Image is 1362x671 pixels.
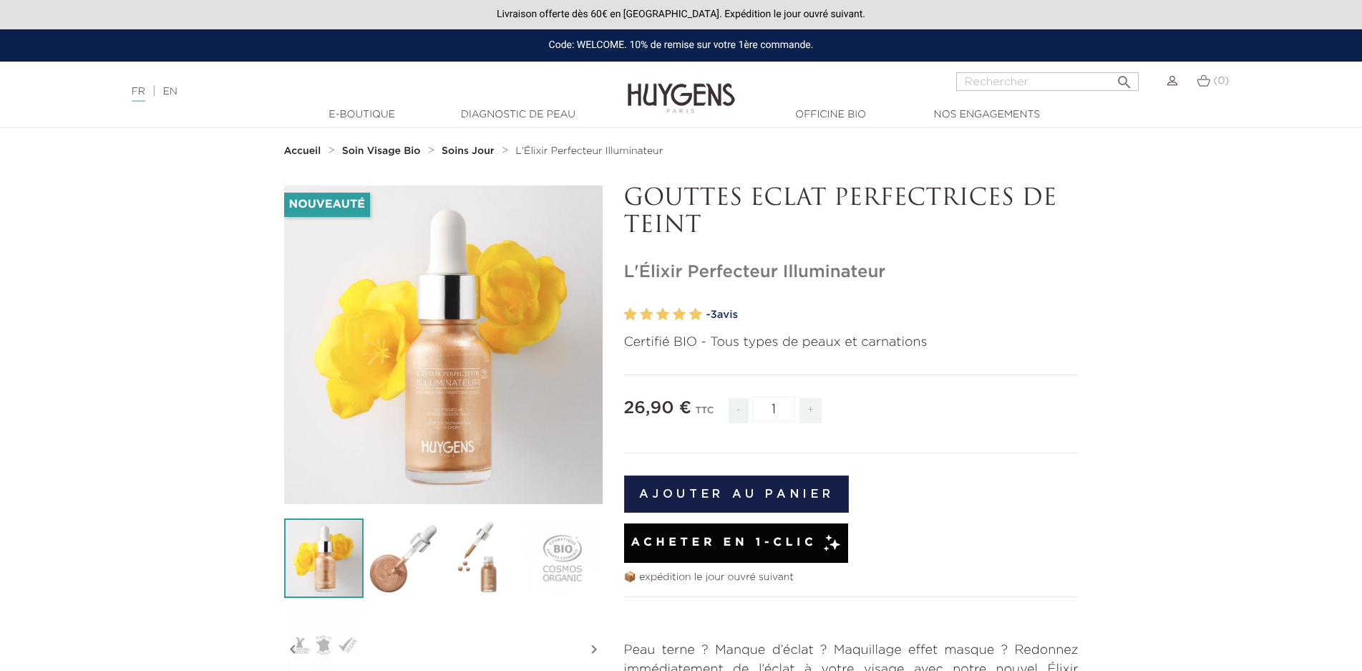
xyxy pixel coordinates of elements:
[695,395,714,434] div: TTC
[284,193,370,217] li: Nouveauté
[162,87,177,97] a: EN
[447,107,590,122] a: Diagnostic de peau
[515,146,663,156] span: L'Élixir Perfecteur Illuminateur
[759,107,903,122] a: Officine Bio
[915,107,1059,122] a: Nos engagements
[1213,76,1229,86] span: (0)
[673,304,686,325] label: 4
[284,518,364,598] img: L'Élixir Perfecteur Illuminateur
[706,304,1079,326] a: -3avis
[752,397,795,422] input: Quantité
[284,145,324,157] a: Accueil
[624,400,692,417] span: 26,90 €
[342,145,424,157] a: Soin Visage Bio
[125,83,557,100] div: |
[624,185,1079,241] p: GOUTTES ECLAT PERFECTRICES DE TEINT
[729,398,749,423] span: -
[342,146,421,156] strong: Soin Visage Bio
[624,304,637,325] label: 1
[284,146,321,156] strong: Accueil
[689,304,702,325] label: 5
[291,107,434,122] a: E-Boutique
[515,145,663,157] a: L'Élixir Perfecteur Illuminateur
[624,476,850,513] button: Ajouter au panier
[442,145,497,157] a: Soins Jour
[132,87,145,102] a: FR
[624,570,1079,585] p: 📦 expédition le jour ouvré suivant
[710,309,716,320] span: 3
[656,304,669,325] label: 3
[1112,68,1137,87] button: 
[624,333,1079,352] p: Certifié BIO - Tous types de peaux et carnations
[628,60,735,115] img: Huygens
[799,398,822,423] span: +
[442,146,495,156] strong: Soins Jour
[956,72,1139,91] input: Rechercher
[1116,69,1133,87] i: 
[624,262,1079,283] h1: L'Élixir Perfecteur Illuminateur
[640,304,653,325] label: 2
